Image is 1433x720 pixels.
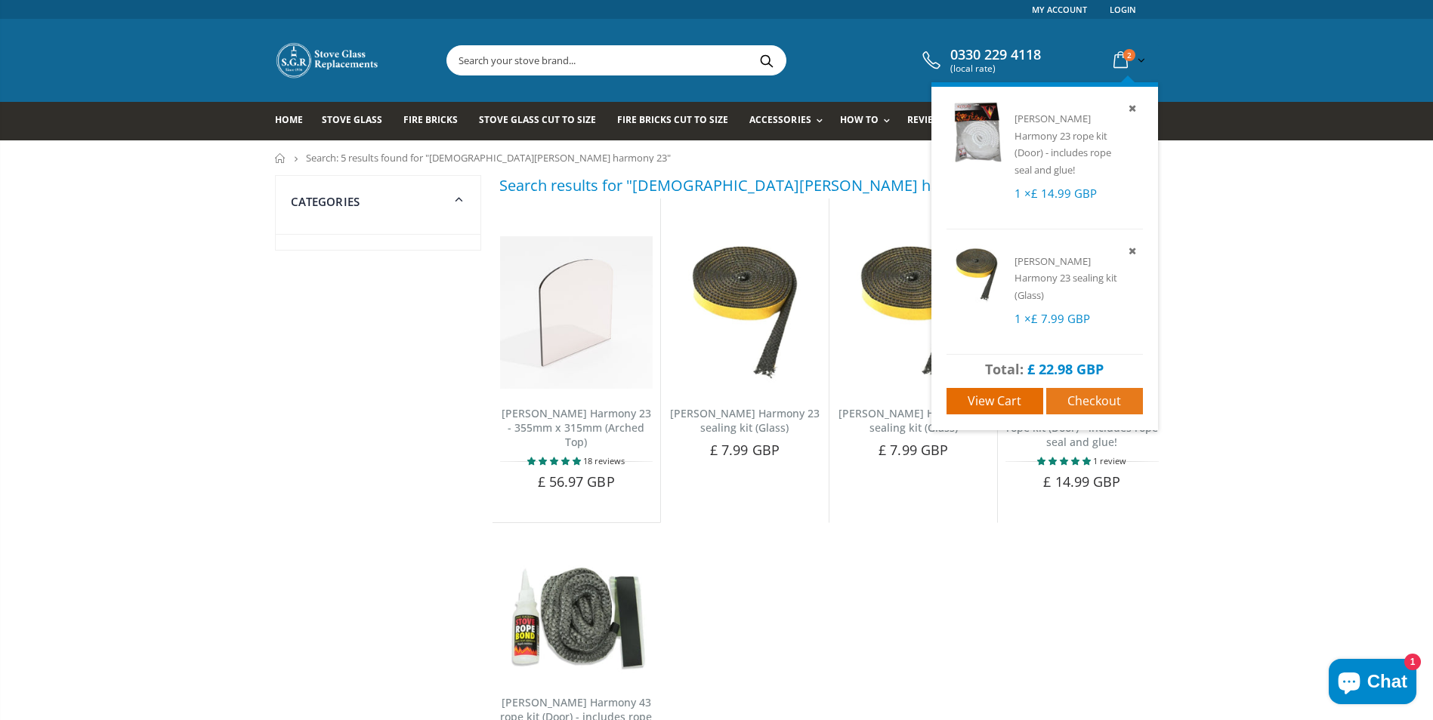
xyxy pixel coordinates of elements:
a: View cart [947,388,1043,414]
img: Nestor Martin Harmony 23 rope kit (Door) - includes rope seal and glue! [947,102,1007,162]
span: £ 7.99 GBP [710,441,780,459]
a: How To [840,102,897,140]
a: Fire Bricks [403,102,469,140]
span: Fire Bricks Cut To Size [617,113,728,126]
span: £ 14.99 GBP [1043,472,1120,491]
span: 18 reviews [583,455,625,466]
span: Accessories [749,113,811,126]
span: Stove Glass Cut To Size [479,113,596,126]
a: 0330 229 4118 (local rate) [919,47,1041,74]
img: Nestor Martin Harmony 43 sealing kit (Glass) [837,236,990,389]
span: Checkout [1067,392,1121,409]
a: Accessories [749,102,829,140]
a: Checkout [1046,388,1143,414]
a: Home [275,153,286,163]
button: Search [750,46,784,75]
a: [PERSON_NAME] Harmony 23 sealing kit (Glass) [670,406,820,435]
span: 1 × [1015,311,1090,326]
span: 2 [1123,49,1135,61]
a: [PERSON_NAME] Harmony 23 rope kit (Door) - includes rope seal and glue! [1006,406,1158,449]
span: How To [840,113,879,126]
a: Home [275,102,314,140]
span: Stove Glass [322,113,382,126]
span: 1 review [1093,455,1126,466]
span: Reviews [907,113,947,126]
span: View cart [968,392,1021,409]
a: [PERSON_NAME] Harmony 43 sealing kit (Glass) [838,406,988,435]
input: Search your stove brand... [447,46,955,75]
a: Fire Bricks Cut To Size [617,102,740,140]
a: [PERSON_NAME] Harmony 23 rope kit (Door) - includes rope seal and glue! [1015,112,1111,177]
a: Remove item [1126,100,1143,117]
h3: Search results for "[DEMOGRAPHIC_DATA][PERSON_NAME] harmony 23" [499,175,1011,195]
img: Stove Glass Replacement [275,42,381,79]
span: 5.00 stars [1037,455,1093,466]
span: £ 7.99 GBP [1031,311,1090,326]
span: Fire Bricks [403,113,458,126]
a: Stove Glass Cut To Size [479,102,607,140]
span: 4.94 stars [527,455,583,466]
inbox-online-store-chat: Shopify online store chat [1324,659,1421,708]
a: Reviews [907,102,959,140]
span: Search: 5 results found for "[DEMOGRAPHIC_DATA][PERSON_NAME] harmony 23" [306,151,671,165]
span: 1 × [1015,186,1097,201]
img: Nestor Martin Harmony 43 rope kit (Door) [500,561,653,678]
img: Nestor Martin Harmony 23 replacement stove glass [500,236,653,389]
span: Categories [291,194,360,209]
span: £ 56.97 GBP [538,472,615,491]
span: £ 22.98 GBP [1027,360,1104,378]
a: 2 [1107,45,1148,75]
a: Remove item [1126,242,1143,260]
a: Stove Glass [322,102,394,140]
span: £ 7.99 GBP [879,441,948,459]
img: Nestor Martin Harmony 43 sealing kit (Glass) [669,236,821,389]
span: £ 14.99 GBP [1031,186,1097,201]
img: Nestor Martin Harmony 23 sealing kit (Glass) [947,245,1007,305]
span: 0330 229 4118 [950,47,1041,63]
span: Total: [985,360,1024,378]
a: [PERSON_NAME] Harmony 23 sealing kit (Glass) [1015,254,1117,302]
a: [PERSON_NAME] Harmony 23 - 355mm x 315mm (Arched Top) [502,406,651,449]
span: Home [275,113,303,126]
